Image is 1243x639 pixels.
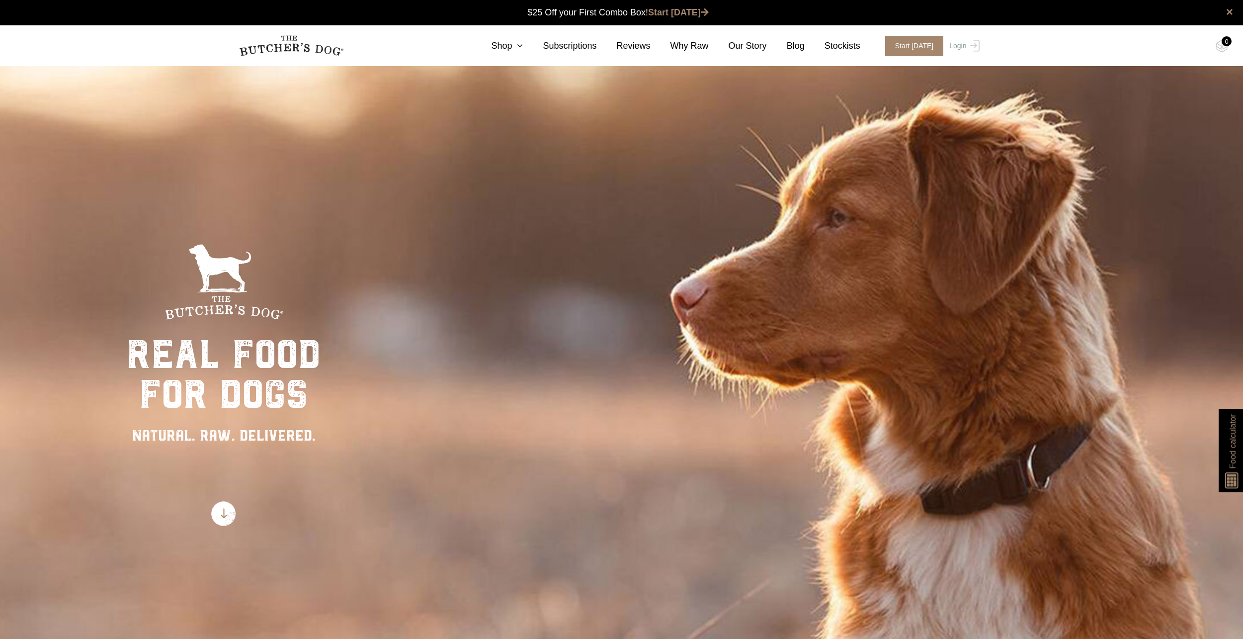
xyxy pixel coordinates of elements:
a: Reviews [597,39,651,53]
a: Start [DATE] [648,7,709,17]
a: Why Raw [651,39,709,53]
div: NATURAL. RAW. DELIVERED. [127,424,321,447]
a: Subscriptions [523,39,596,53]
a: close [1226,6,1233,18]
img: TBD_Cart-Empty.png [1216,40,1228,53]
span: Start [DATE] [885,36,944,56]
a: Login [947,36,979,56]
a: Start [DATE] [875,36,947,56]
div: real food for dogs [127,335,321,414]
div: 0 [1222,36,1232,46]
a: Our Story [709,39,767,53]
a: Shop [471,39,523,53]
span: Food calculator [1227,414,1239,468]
a: Blog [767,39,805,53]
a: Stockists [805,39,860,53]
